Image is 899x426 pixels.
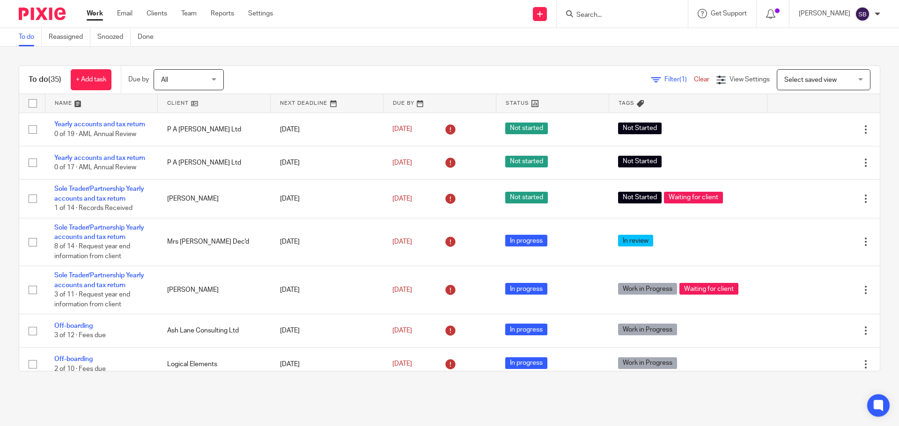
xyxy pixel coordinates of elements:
[392,238,412,245] span: [DATE]
[618,192,662,203] span: Not Started
[618,235,653,246] span: In review
[181,9,197,18] a: Team
[855,7,870,22] img: svg%3E
[48,76,61,83] span: (35)
[392,126,412,133] span: [DATE]
[54,224,144,240] a: Sole Trader/Partnership Yearly accounts and tax return
[392,195,412,202] span: [DATE]
[158,113,271,146] td: P A [PERSON_NAME] Ltd
[618,324,677,335] span: Work in Progress
[54,272,144,288] a: Sole Trader/Partnership Yearly accounts and tax return
[54,155,145,161] a: Yearly accounts and tax return
[158,146,271,179] td: P A [PERSON_NAME] Ltd
[49,28,90,46] a: Reassigned
[711,10,747,17] span: Get Support
[730,76,770,83] span: View Settings
[392,327,412,334] span: [DATE]
[664,76,694,83] span: Filter
[71,69,111,90] a: + Add task
[271,347,383,381] td: [DATE]
[128,75,149,84] p: Due by
[505,192,548,203] span: Not started
[19,7,66,20] img: Pixie
[29,75,61,85] h1: To do
[54,356,93,362] a: Off-boarding
[505,156,548,167] span: Not started
[618,357,677,369] span: Work in Progress
[271,146,383,179] td: [DATE]
[271,113,383,146] td: [DATE]
[618,283,677,295] span: Work in Progress
[784,77,837,83] span: Select saved view
[505,324,547,335] span: In progress
[54,186,144,202] a: Sole Trader/Partnership Yearly accounts and tax return
[97,28,131,46] a: Snoozed
[158,266,271,314] td: [PERSON_NAME]
[54,121,145,128] a: Yearly accounts and tax return
[211,9,234,18] a: Reports
[158,218,271,266] td: Mrs [PERSON_NAME] Dec'd
[54,366,106,372] span: 2 of 10 · Fees due
[158,180,271,218] td: [PERSON_NAME]
[392,361,412,368] span: [DATE]
[664,192,723,203] span: Waiting for client
[505,235,547,246] span: In progress
[248,9,273,18] a: Settings
[694,76,709,83] a: Clear
[158,314,271,347] td: Ash Lane Consulting Ltd
[679,76,687,83] span: (1)
[619,101,634,106] span: Tags
[54,291,130,308] span: 3 of 11 · Request year end information from client
[161,77,168,83] span: All
[54,205,133,211] span: 1 of 14 · Records Received
[505,123,548,134] span: Not started
[158,347,271,381] td: Logical Elements
[271,314,383,347] td: [DATE]
[505,357,547,369] span: In progress
[618,123,662,134] span: Not Started
[54,164,136,171] span: 0 of 17 · AML Annual Review
[54,243,130,260] span: 8 of 14 · Request year end information from client
[87,9,103,18] a: Work
[117,9,133,18] a: Email
[271,218,383,266] td: [DATE]
[271,180,383,218] td: [DATE]
[54,131,136,137] span: 0 of 19 · AML Annual Review
[54,332,106,339] span: 3 of 12 · Fees due
[19,28,42,46] a: To do
[505,283,547,295] span: In progress
[392,159,412,166] span: [DATE]
[392,287,412,293] span: [DATE]
[799,9,850,18] p: [PERSON_NAME]
[147,9,167,18] a: Clients
[138,28,161,46] a: Done
[271,266,383,314] td: [DATE]
[575,11,660,20] input: Search
[679,283,738,295] span: Waiting for client
[618,156,662,167] span: Not Started
[54,323,93,329] a: Off-boarding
